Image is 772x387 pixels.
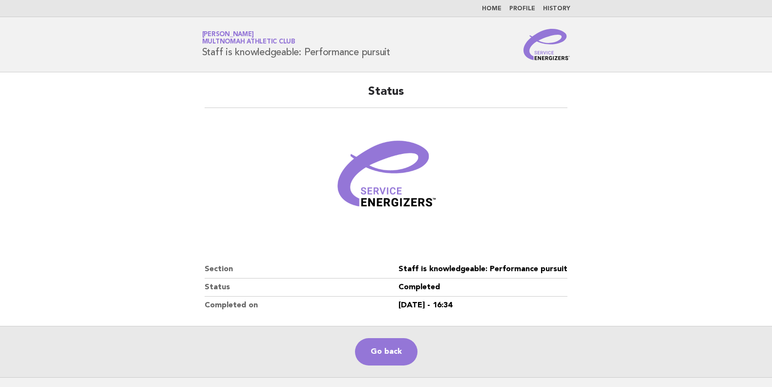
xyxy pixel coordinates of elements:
img: Verified [328,120,445,237]
dt: Completed on [205,297,398,314]
dd: [DATE] - 16:34 [398,297,567,314]
a: Go back [355,338,417,365]
dt: Status [205,279,398,297]
span: Multnomah Athletic Club [202,39,295,45]
img: Service Energizers [523,29,570,60]
h1: Staff is knowledgeable: Performance pursuit [202,32,390,57]
h2: Status [205,84,567,108]
a: Home [482,6,501,12]
a: History [543,6,570,12]
a: [PERSON_NAME]Multnomah Athletic Club [202,31,295,45]
dt: Section [205,260,398,279]
dd: Staff is knowledgeable: Performance pursuit [398,260,567,279]
dd: Completed [398,279,567,297]
a: Profile [509,6,535,12]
